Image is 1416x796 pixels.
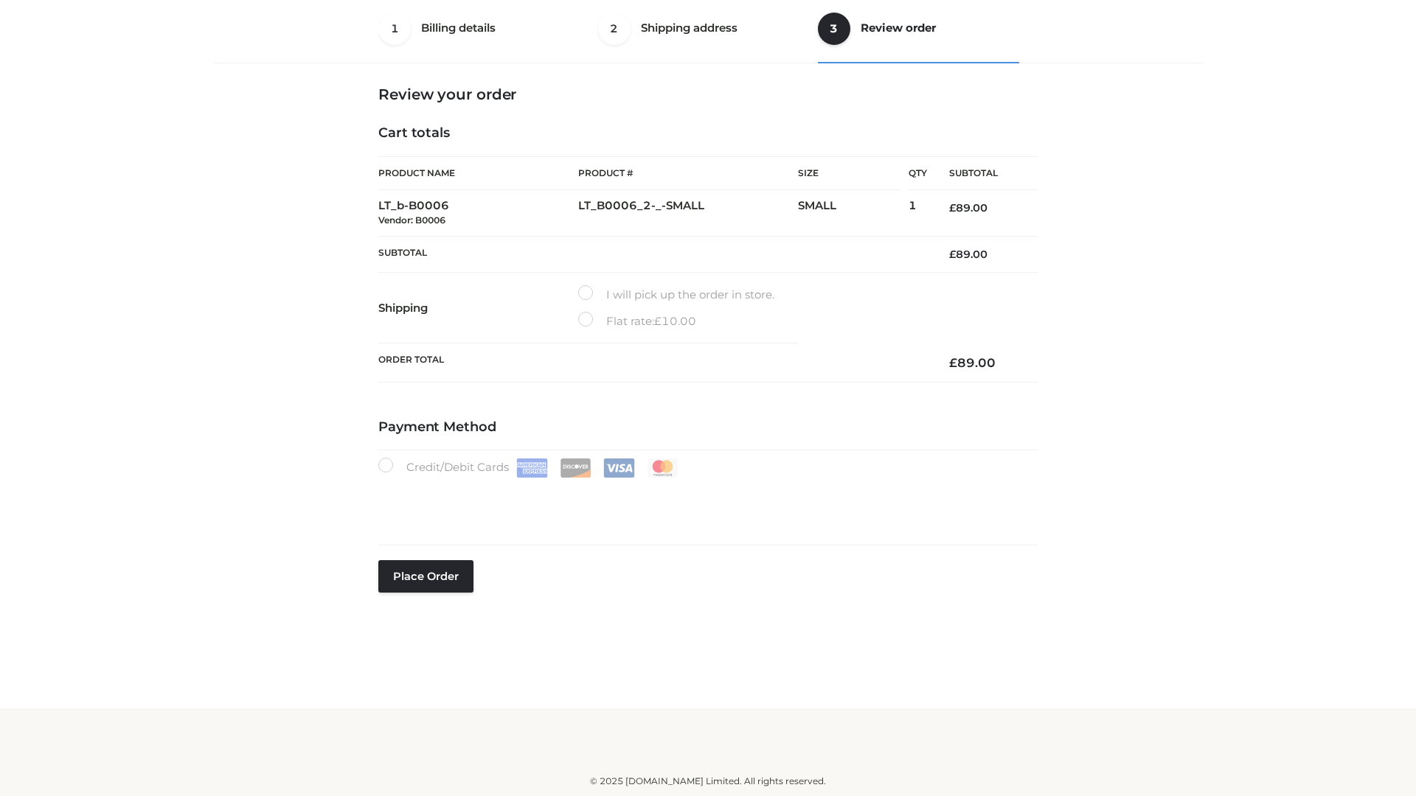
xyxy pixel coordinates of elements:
span: £ [654,314,662,328]
td: LT_B0006_2-_-SMALL [578,190,798,237]
button: Place order [378,560,473,593]
img: Amex [516,458,548,478]
td: SMALL [798,190,909,237]
label: I will pick up the order in store. [578,285,774,304]
th: Size [798,157,901,190]
span: £ [949,355,957,370]
img: Mastercard [647,458,678,478]
span: £ [949,248,956,261]
bdi: 89.00 [949,248,988,261]
bdi: 10.00 [654,314,696,328]
th: Product # [578,156,798,190]
th: Order Total [378,343,927,383]
th: Shipping [378,273,578,343]
label: Flat rate: [578,312,696,331]
bdi: 89.00 [949,201,988,214]
td: LT_b-B0006 [378,190,578,237]
th: Product Name [378,156,578,190]
img: Discover [560,458,591,478]
h3: Review your order [378,85,1038,103]
h4: Cart totals [378,125,1038,142]
small: Vendor: B0006 [378,214,445,226]
iframe: Secure payment input frame [375,475,1035,528]
th: Subtotal [378,236,927,272]
div: © 2025 [DOMAIN_NAME] Limited. All rights reserved. [219,774,1197,789]
label: Credit/Debit Cards [378,458,680,478]
bdi: 89.00 [949,355,996,370]
img: Visa [603,458,635,478]
th: Subtotal [927,157,1038,190]
span: £ [949,201,956,214]
td: 1 [909,190,927,237]
th: Qty [909,156,927,190]
h4: Payment Method [378,419,1038,436]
